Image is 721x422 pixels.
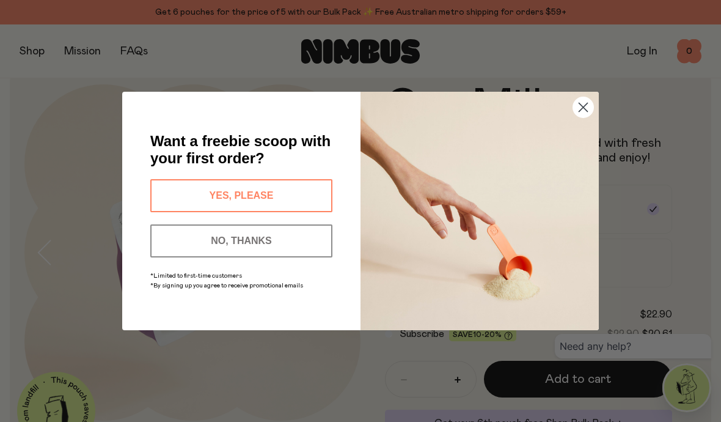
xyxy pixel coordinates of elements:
button: YES, PLEASE [150,179,332,212]
span: *By signing up you agree to receive promotional emails [150,283,303,289]
span: Want a freebie scoop with your first order? [150,133,331,166]
span: *Limited to first-time customers [150,273,242,279]
button: NO, THANKS [150,224,332,257]
img: c0d45117-8e62-4a02-9742-374a5db49d45.jpeg [360,92,599,330]
button: Close dialog [573,97,594,118]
